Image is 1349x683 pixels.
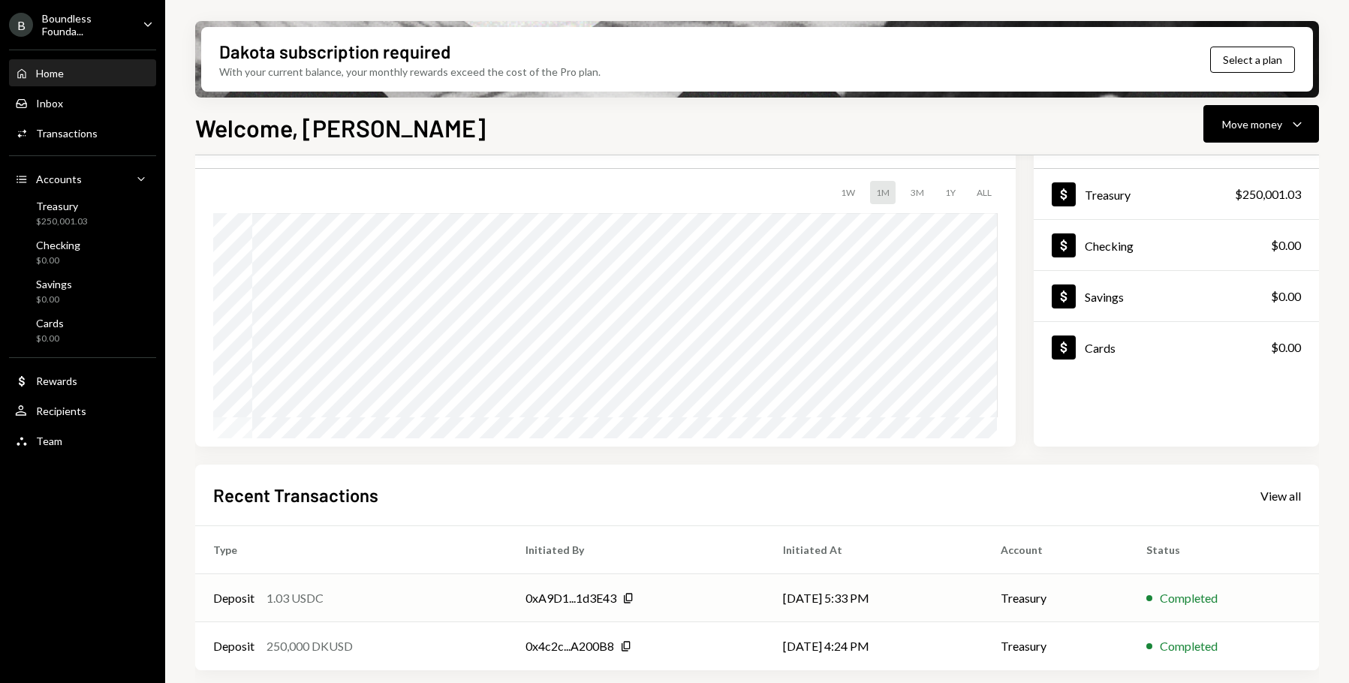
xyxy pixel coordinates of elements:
[983,622,1128,670] td: Treasury
[42,12,131,38] div: Boundless Founda...
[1203,105,1319,143] button: Move money
[266,589,324,607] div: 1.03 USDC
[525,637,614,655] div: 0x4c2c...A200B8
[266,637,353,655] div: 250,000 DKUSD
[36,375,77,387] div: Rewards
[36,278,72,290] div: Savings
[36,97,63,110] div: Inbox
[1085,239,1134,253] div: Checking
[1160,589,1218,607] div: Completed
[1260,489,1301,504] div: View all
[9,89,156,116] a: Inbox
[36,67,64,80] div: Home
[1271,287,1301,305] div: $0.00
[1085,188,1131,202] div: Treasury
[1260,487,1301,504] a: View all
[36,293,72,306] div: $0.00
[1128,526,1319,574] th: Status
[36,332,64,345] div: $0.00
[1034,169,1319,219] a: Treasury$250,001.03
[36,239,80,251] div: Checking
[9,427,156,454] a: Team
[213,637,254,655] div: Deposit
[36,254,80,267] div: $0.00
[9,367,156,394] a: Rewards
[1271,338,1301,357] div: $0.00
[36,200,88,212] div: Treasury
[983,526,1128,574] th: Account
[9,195,156,231] a: Treasury$250,001.03
[36,405,86,417] div: Recipients
[1160,637,1218,655] div: Completed
[195,526,507,574] th: Type
[9,119,156,146] a: Transactions
[870,181,896,204] div: 1M
[9,397,156,424] a: Recipients
[1085,341,1116,355] div: Cards
[1210,47,1295,73] button: Select a plan
[9,273,156,309] a: Savings$0.00
[983,574,1128,622] td: Treasury
[9,312,156,348] a: Cards$0.00
[9,165,156,192] a: Accounts
[9,13,33,37] div: B
[36,317,64,329] div: Cards
[905,181,930,204] div: 3M
[36,215,88,228] div: $250,001.03
[9,234,156,270] a: Checking$0.00
[9,59,156,86] a: Home
[213,589,254,607] div: Deposit
[1034,271,1319,321] a: Savings$0.00
[213,483,378,507] h2: Recent Transactions
[195,113,486,143] h1: Welcome, [PERSON_NAME]
[1222,116,1282,132] div: Move money
[36,435,62,447] div: Team
[36,127,98,140] div: Transactions
[525,589,616,607] div: 0xA9D1...1d3E43
[765,574,983,622] td: [DATE] 5:33 PM
[939,181,962,204] div: 1Y
[971,181,998,204] div: ALL
[1034,220,1319,270] a: Checking$0.00
[36,173,82,185] div: Accounts
[1034,322,1319,372] a: Cards$0.00
[1235,185,1301,203] div: $250,001.03
[835,181,861,204] div: 1W
[765,622,983,670] td: [DATE] 4:24 PM
[1085,290,1124,304] div: Savings
[219,39,450,64] div: Dakota subscription required
[219,64,601,80] div: With your current balance, your monthly rewards exceed the cost of the Pro plan.
[765,526,983,574] th: Initiated At
[507,526,765,574] th: Initiated By
[1271,236,1301,254] div: $0.00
